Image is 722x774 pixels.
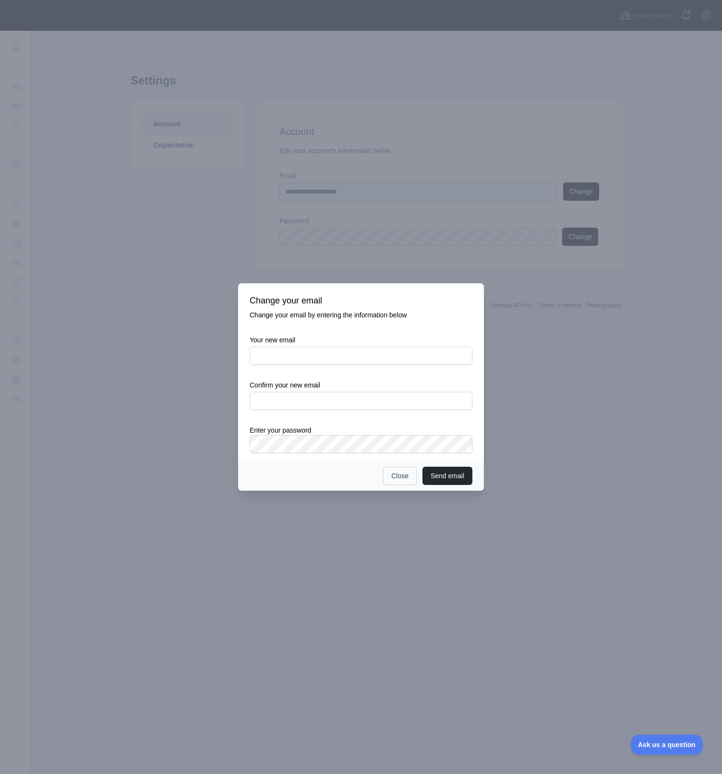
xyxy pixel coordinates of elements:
p: Change your email by entering the information below [250,310,472,320]
iframe: Toggle Customer Support [631,735,703,755]
h3: Change your email [250,295,472,306]
button: Send email [422,467,472,485]
label: Your new email [250,335,472,345]
label: Confirm your new email [250,380,472,390]
label: Enter your password [250,425,472,435]
button: Close [383,467,417,485]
